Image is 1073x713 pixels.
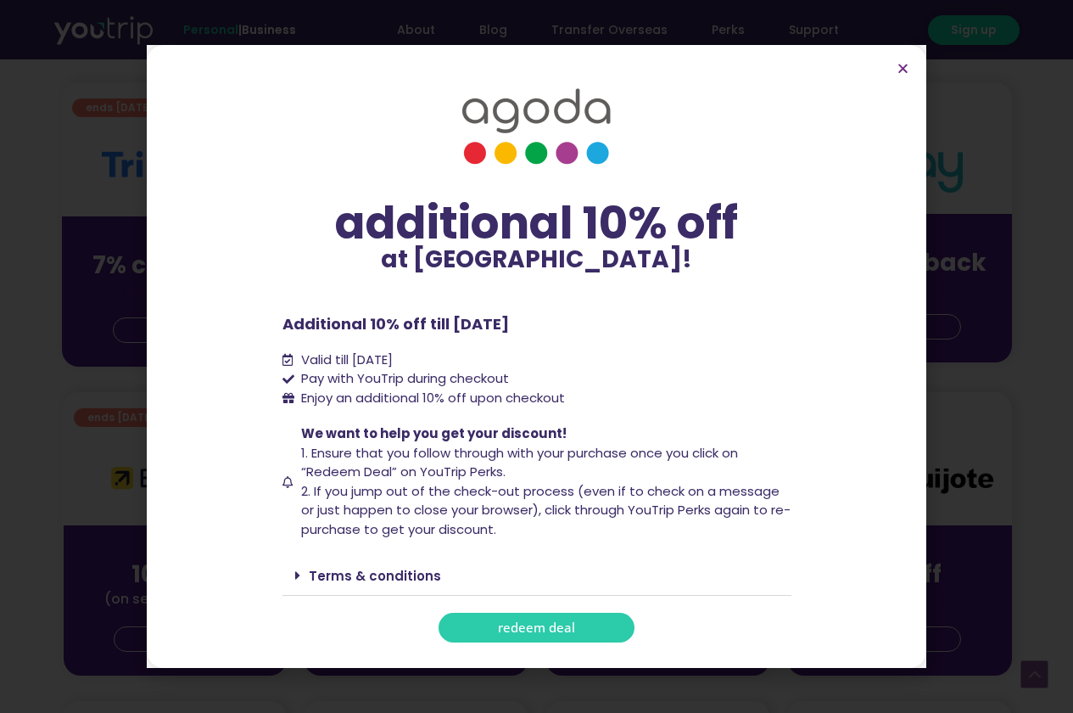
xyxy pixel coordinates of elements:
span: 2. If you jump out of the check-out process (even if to check on a message or just happen to clos... [301,482,791,538]
span: Valid till [DATE] [297,351,393,370]
span: redeem deal [498,621,575,634]
span: 1. Ensure that you follow through with your purchase once you click on “Redeem Deal” on YouTrip P... [301,444,738,481]
span: Pay with YouTrip during checkout [297,369,509,389]
span: Enjoy an additional 10% off upon checkout [301,389,565,407]
p: at [GEOGRAPHIC_DATA]! [282,248,791,272]
div: additional 10% off [282,199,791,248]
a: redeem deal [439,613,634,643]
span: We want to help you get your discount! [301,424,567,442]
p: Additional 10% off till [DATE] [282,312,791,335]
div: Terms & conditions [282,556,791,596]
a: Close [897,62,909,75]
a: Terms & conditions [309,567,441,585]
